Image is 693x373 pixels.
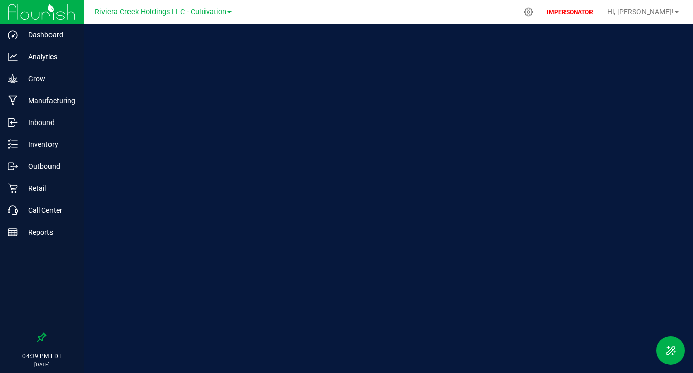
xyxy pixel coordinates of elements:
p: Dashboard [18,29,79,41]
p: [DATE] [5,361,79,368]
p: Outbound [18,160,79,172]
p: Inventory [18,138,79,151]
inline-svg: Inbound [8,117,18,128]
label: Pin the sidebar to full width on large screens [37,332,47,342]
p: Analytics [18,51,79,63]
inline-svg: Outbound [8,161,18,171]
inline-svg: Grow [8,73,18,84]
span: Hi, [PERSON_NAME]! [607,8,674,16]
p: Reports [18,226,79,238]
button: Toggle Menu [656,336,685,365]
inline-svg: Inventory [8,139,18,150]
inline-svg: Analytics [8,52,18,62]
div: Manage settings [522,7,535,17]
p: Inbound [18,116,79,129]
inline-svg: Reports [8,227,18,237]
p: Manufacturing [18,94,79,107]
p: Call Center [18,204,79,216]
inline-svg: Call Center [8,205,18,215]
inline-svg: Retail [8,183,18,193]
inline-svg: Dashboard [8,30,18,40]
p: Grow [18,72,79,85]
p: IMPERSONATOR [543,8,597,17]
p: Retail [18,182,79,194]
p: 04:39 PM EDT [5,352,79,361]
inline-svg: Manufacturing [8,95,18,106]
span: Riviera Creek Holdings LLC - Cultivation [95,8,226,16]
